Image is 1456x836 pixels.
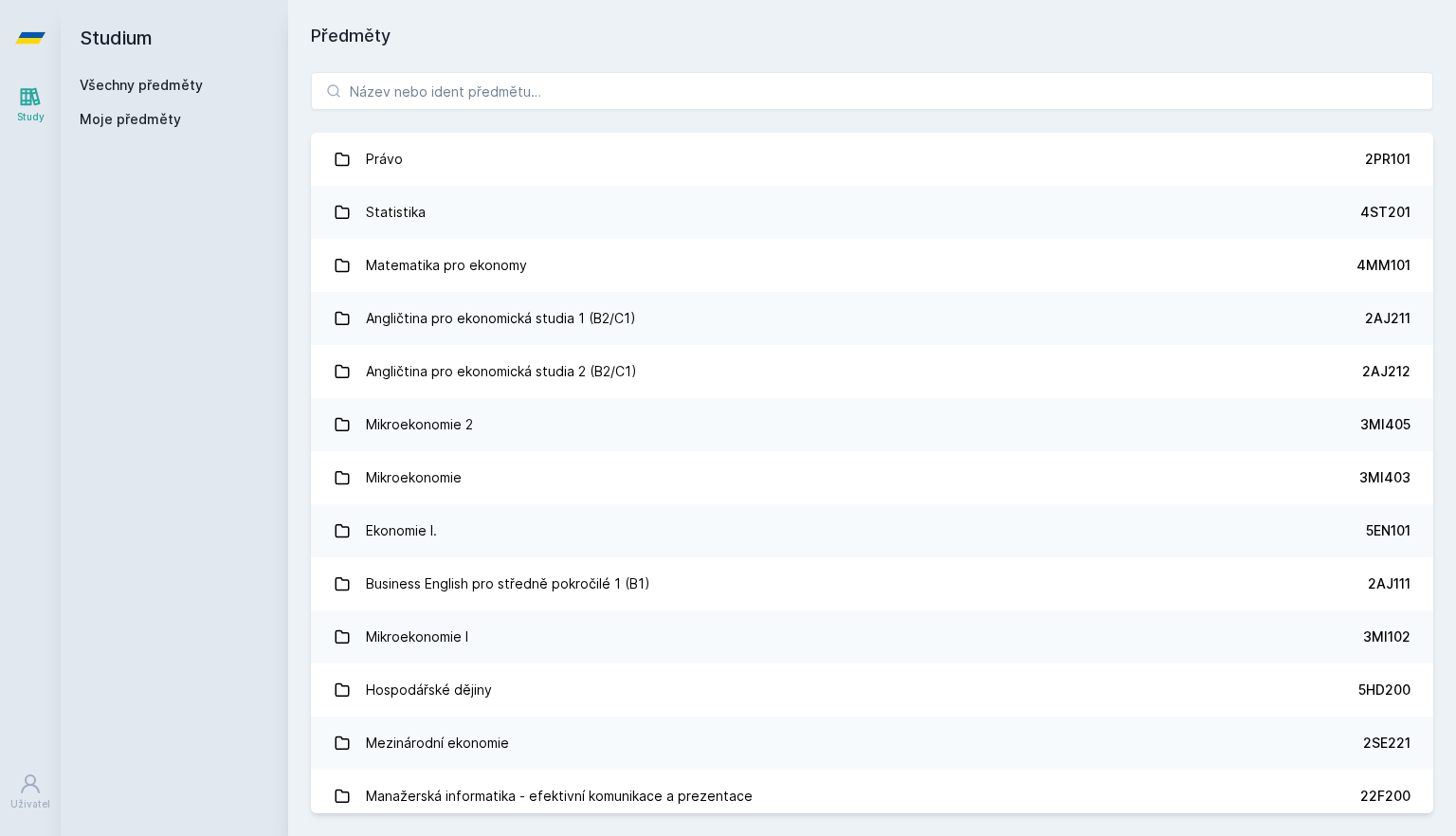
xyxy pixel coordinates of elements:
[311,717,1433,770] a: Mezinárodní ekonomie 2SE221
[311,451,1433,504] a: Mikroekonomie 3MI403
[311,610,1433,663] a: Mikroekonomie I 3MI102
[1366,521,1410,540] div: 5EN101
[1359,468,1410,487] div: 3MI403
[1363,734,1410,753] div: 2SE221
[17,110,45,124] div: Study
[1360,787,1410,806] div: 22F200
[311,186,1433,239] a: Statistika 4ST201
[1368,574,1410,593] div: 2AJ111
[366,724,509,762] div: Mezinárodní ekonomie
[366,618,468,656] div: Mikroekonomie I
[366,777,753,815] div: Manažerská informatika - efektivní komunikace a prezentace
[10,797,50,811] div: Uživatel
[1356,256,1410,275] div: 4MM101
[311,557,1433,610] a: Business English pro středně pokročilé 1 (B1) 2AJ111
[366,193,426,231] div: Statistika
[366,300,636,337] div: Angličtina pro ekonomická studia 1 (B2/C1)
[80,77,203,93] a: Všechny předměty
[366,512,437,550] div: Ekonomie I.
[1362,362,1410,381] div: 2AJ212
[366,246,527,284] div: Matematika pro ekonomy
[311,504,1433,557] a: Ekonomie I. 5EN101
[311,663,1433,717] a: Hospodářské dějiny 5HD200
[1358,681,1410,700] div: 5HD200
[80,110,181,129] span: Moje předměty
[366,353,637,391] div: Angličtina pro ekonomická studia 2 (B2/C1)
[1365,309,1410,328] div: 2AJ211
[311,770,1433,823] a: Manažerská informatika - efektivní komunikace a prezentace 22F200
[311,23,1433,49] h1: Předměty
[311,72,1433,110] input: Název nebo ident předmětu…
[311,133,1433,186] a: Právo 2PR101
[1360,415,1410,434] div: 3MI405
[311,239,1433,292] a: Matematika pro ekonomy 4MM101
[366,671,492,709] div: Hospodářské dějiny
[1360,203,1410,222] div: 4ST201
[366,565,650,603] div: Business English pro středně pokročilé 1 (B1)
[366,459,462,497] div: Mikroekonomie
[366,140,403,178] div: Právo
[311,398,1433,451] a: Mikroekonomie 2 3MI405
[1365,150,1410,169] div: 2PR101
[1363,627,1410,646] div: 3MI102
[366,406,473,444] div: Mikroekonomie 2
[4,763,57,821] a: Uživatel
[311,292,1433,345] a: Angličtina pro ekonomická studia 1 (B2/C1) 2AJ211
[311,345,1433,398] a: Angličtina pro ekonomická studia 2 (B2/C1) 2AJ212
[4,76,57,134] a: Study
